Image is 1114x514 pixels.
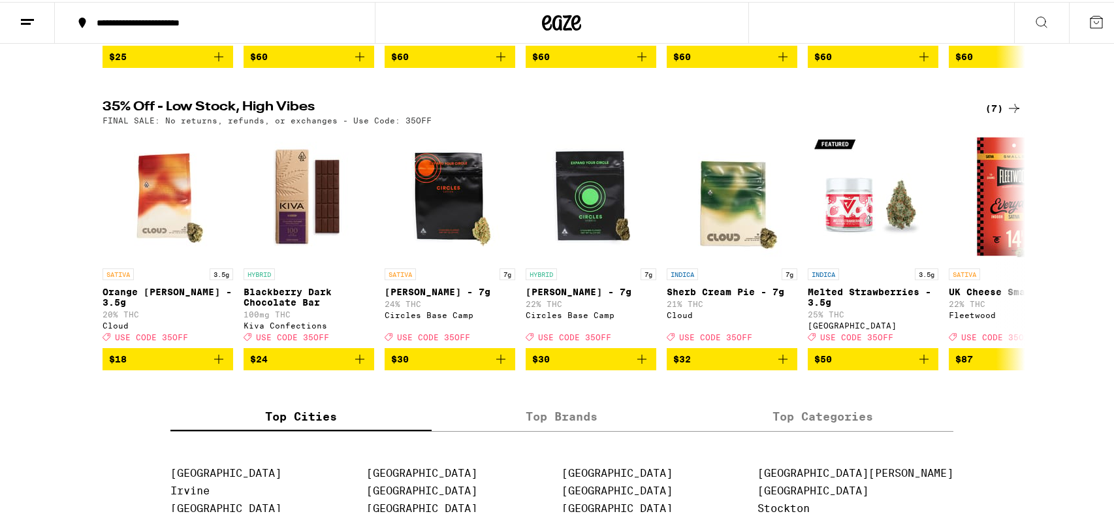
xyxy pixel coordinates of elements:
[814,50,832,60] span: $60
[366,500,477,513] a: [GEOGRAPHIC_DATA]
[562,500,673,513] a: [GEOGRAPHIC_DATA]
[526,129,656,260] img: Circles Base Camp - Lantz - 7g
[170,401,432,429] label: Top Cities
[244,285,374,306] p: Blackberry Dark Chocolate Bar
[808,129,938,260] img: Ember Valley - Melted Strawberries - 3.5g
[170,500,281,513] a: [GEOGRAPHIC_DATA]
[808,285,938,306] p: Melted Strawberries - 3.5g
[103,129,233,346] a: Open page for Orange Runtz - 3.5g from Cloud
[391,50,409,60] span: $60
[366,483,477,495] a: [GEOGRAPHIC_DATA]
[385,44,515,66] button: Add to bag
[115,331,188,340] span: USE CODE 35OFF
[103,99,958,114] h2: 35% Off - Low Stock, High Vibes
[250,50,268,60] span: $60
[244,308,374,317] p: 100mg THC
[103,346,233,368] button: Add to bag
[820,331,893,340] span: USE CODE 35OFF
[757,465,953,477] a: [GEOGRAPHIC_DATA][PERSON_NAME]
[8,9,94,20] span: Hi. Need any help?
[244,44,374,66] button: Add to bag
[109,50,127,60] span: $25
[641,266,656,278] p: 7g
[385,309,515,317] div: Circles Base Camp
[532,352,550,362] span: $30
[538,331,611,340] span: USE CODE 35OFF
[808,266,839,278] p: INDICA
[667,44,797,66] button: Add to bag
[103,44,233,66] button: Add to bag
[757,500,810,513] a: Stockton
[385,266,416,278] p: SATIVA
[808,319,938,328] div: [GEOGRAPHIC_DATA]
[170,483,210,495] a: Irvine
[391,352,409,362] span: $30
[526,309,656,317] div: Circles Base Camp
[244,129,374,260] img: Kiva Confections - Blackberry Dark Chocolate Bar
[667,298,797,306] p: 21% THC
[562,483,673,495] a: [GEOGRAPHIC_DATA]
[808,44,938,66] button: Add to bag
[808,346,938,368] button: Add to bag
[757,483,868,495] a: [GEOGRAPHIC_DATA]
[667,346,797,368] button: Add to bag
[103,114,432,123] p: FINAL SALE: No returns, refunds, or exchanges - Use Code: 35OFF
[244,346,374,368] button: Add to bag
[432,401,693,429] label: Top Brands
[526,346,656,368] button: Add to bag
[385,285,515,295] p: [PERSON_NAME] - 7g
[103,266,134,278] p: SATIVA
[949,266,980,278] p: SATIVA
[673,352,691,362] span: $32
[985,99,1022,114] a: (7)
[385,129,515,260] img: Circles Base Camp - Hella Jelly - 7g
[667,129,797,346] a: Open page for Sherb Cream Pie - 7g from Cloud
[949,298,1079,306] p: 22% THC
[526,266,557,278] p: HYBRID
[679,331,752,340] span: USE CODE 35OFF
[949,44,1079,66] button: Add to bag
[109,352,127,362] span: $18
[808,308,938,317] p: 25% THC
[915,266,938,278] p: 3.5g
[667,309,797,317] div: Cloud
[949,129,1079,260] img: Fleetwood - UK Cheese Smalls - 14g
[526,129,656,346] a: Open page for Lantz - 7g from Circles Base Camp
[532,50,550,60] span: $60
[949,129,1079,346] a: Open page for UK Cheese Smalls - 14g from Fleetwood
[500,266,515,278] p: 7g
[814,352,832,362] span: $50
[955,50,973,60] span: $60
[526,285,656,295] p: [PERSON_NAME] - 7g
[397,331,470,340] span: USE CODE 35OFF
[961,331,1034,340] span: USE CODE 35OFF
[692,401,953,429] label: Top Categories
[250,352,268,362] span: $24
[210,266,233,278] p: 3.5g
[562,465,673,477] a: [GEOGRAPHIC_DATA]
[955,352,973,362] span: $87
[526,44,656,66] button: Add to bag
[103,285,233,306] p: Orange [PERSON_NAME] - 3.5g
[385,298,515,306] p: 24% THC
[244,266,275,278] p: HYBRID
[244,129,374,346] a: Open page for Blackberry Dark Chocolate Bar from Kiva Confections
[385,129,515,346] a: Open page for Hella Jelly - 7g from Circles Base Camp
[667,266,698,278] p: INDICA
[808,129,938,346] a: Open page for Melted Strawberries - 3.5g from Ember Valley
[103,129,233,260] img: Cloud - Orange Runtz - 3.5g
[256,331,329,340] span: USE CODE 35OFF
[949,285,1079,295] p: UK Cheese Smalls - 14g
[385,346,515,368] button: Add to bag
[667,129,797,260] img: Cloud - Sherb Cream Pie - 7g
[103,319,233,328] div: Cloud
[366,465,477,477] a: [GEOGRAPHIC_DATA]
[526,298,656,306] p: 22% THC
[103,308,233,317] p: 20% THC
[673,50,691,60] span: $60
[170,465,281,477] a: [GEOGRAPHIC_DATA]
[949,346,1079,368] button: Add to bag
[170,401,954,430] div: tabs
[949,309,1079,317] div: Fleetwood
